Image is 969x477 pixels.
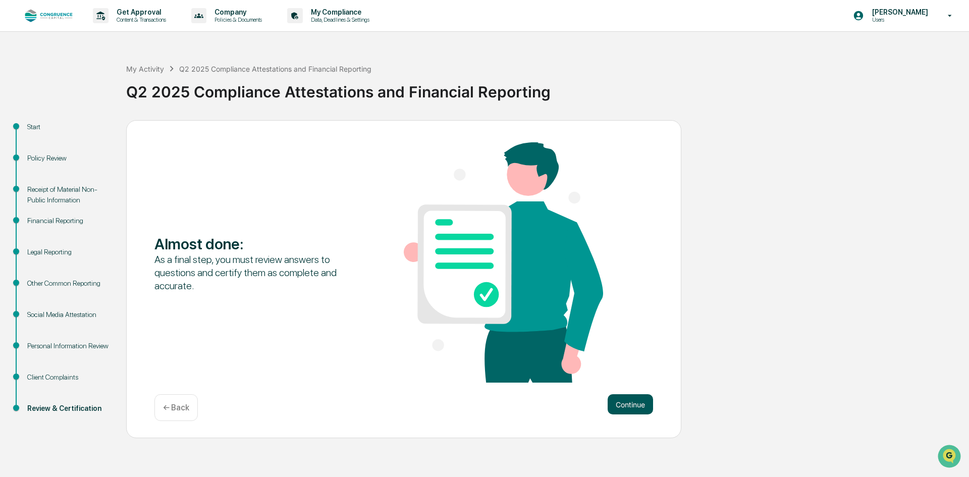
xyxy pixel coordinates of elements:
[20,146,64,156] span: Data Lookup
[154,235,354,253] div: Almost done :
[10,128,18,136] div: 🖐️
[303,8,374,16] p: My Compliance
[27,153,110,164] div: Policy Review
[26,46,167,57] input: Clear
[27,184,110,205] div: Receipt of Material Non-Public Information
[109,16,171,23] p: Content & Transactions
[34,87,128,95] div: We're available if you need us!
[6,123,69,141] a: 🖐️Preclearance
[27,122,110,132] div: Start
[864,8,933,16] p: [PERSON_NAME]
[937,444,964,471] iframe: Open customer support
[163,403,189,412] p: ← Back
[10,77,28,95] img: 1746055101610-c473b297-6a78-478c-a979-82029cc54cd1
[27,341,110,351] div: Personal Information Review
[126,65,164,73] div: My Activity
[24,9,73,23] img: logo
[27,403,110,414] div: Review & Certification
[10,147,18,155] div: 🔎
[6,142,68,161] a: 🔎Data Lookup
[100,171,122,179] span: Pylon
[69,123,129,141] a: 🗄️Attestations
[27,216,110,226] div: Financial Reporting
[154,253,354,292] div: As a final step, you must review answers to questions and certify them as complete and accurate.
[73,128,81,136] div: 🗄️
[20,127,65,137] span: Preclearance
[864,16,933,23] p: Users
[27,372,110,383] div: Client Complaints
[608,394,653,414] button: Continue
[10,21,184,37] p: How can we help?
[179,65,371,73] div: Q2 2025 Compliance Attestations and Financial Reporting
[71,171,122,179] a: Powered byPylon
[303,16,374,23] p: Data, Deadlines & Settings
[83,127,125,137] span: Attestations
[206,16,267,23] p: Policies & Documents
[109,8,171,16] p: Get Approval
[126,75,964,101] div: Q2 2025 Compliance Attestations and Financial Reporting
[27,278,110,289] div: Other Common Reporting
[404,142,603,383] img: Almost done
[206,8,267,16] p: Company
[172,80,184,92] button: Start new chat
[34,77,166,87] div: Start new chat
[27,247,110,257] div: Legal Reporting
[27,309,110,320] div: Social Media Attestation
